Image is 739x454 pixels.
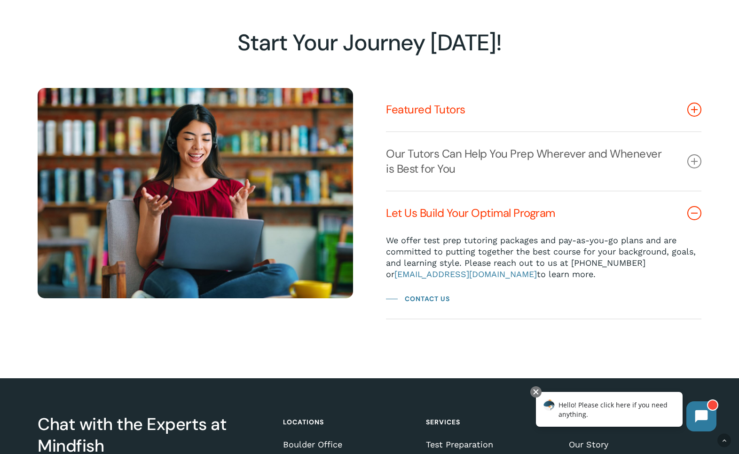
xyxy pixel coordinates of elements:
[38,29,701,56] h2: Start Your Journey [DATE]!
[386,191,701,235] a: Let Us Build Your Optimal Program
[526,384,726,441] iframe: Chatbot
[426,440,555,449] a: Test Preparation
[283,414,412,430] h4: Locations
[386,235,696,279] span: We offer test prep tutoring packages and pay-as-you-go plans and are committed to putting togethe...
[386,132,701,191] a: Our Tutors Can Help You Prep Wherever and Whenever is Best for You
[405,293,450,304] span: Contact Us
[386,88,701,131] a: Featured Tutors
[537,269,596,279] span: to learn more.
[569,440,698,449] a: Our Story
[283,440,412,449] a: Boulder Office
[38,88,353,298] img: Online Tutoring 7
[394,269,537,279] a: [EMAIL_ADDRESS][DOMAIN_NAME]
[386,293,450,304] a: Contact Us
[426,414,555,430] h4: Services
